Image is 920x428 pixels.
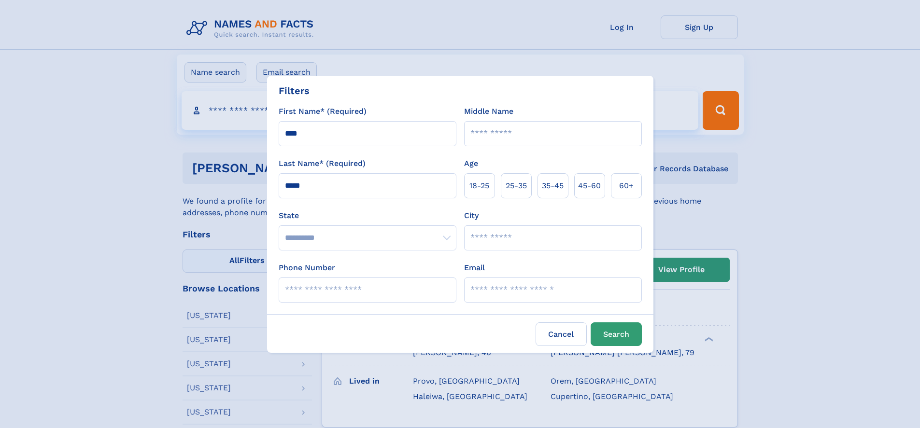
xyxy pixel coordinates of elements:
span: 45‑60 [578,180,601,192]
label: Phone Number [279,262,335,274]
button: Search [591,322,642,346]
span: 60+ [619,180,634,192]
div: Filters [279,83,310,98]
span: 18‑25 [469,180,489,192]
label: First Name* (Required) [279,106,367,117]
label: City [464,210,479,221]
span: 35‑45 [542,180,564,192]
label: Age [464,158,478,169]
label: Email [464,262,485,274]
label: Cancel [536,322,587,346]
label: Middle Name [464,106,513,117]
label: State [279,210,456,221]
span: 25‑35 [506,180,527,192]
label: Last Name* (Required) [279,158,366,169]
